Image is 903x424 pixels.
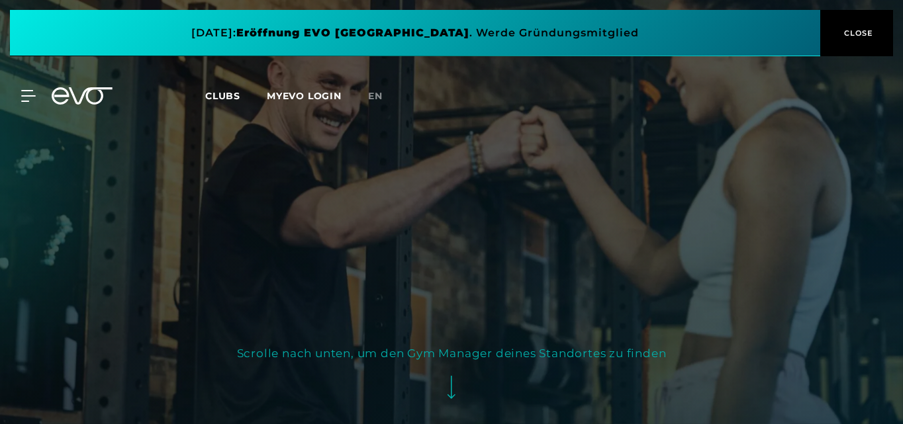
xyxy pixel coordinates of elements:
span: en [368,90,383,102]
button: Scrolle nach unten, um den Gym Manager deines Standortes zu finden [237,343,667,411]
div: Scrolle nach unten, um den Gym Manager deines Standortes zu finden [237,343,667,364]
a: Clubs [205,89,267,102]
a: MYEVO LOGIN [267,90,342,102]
a: en [368,89,399,104]
span: CLOSE [841,27,873,39]
span: Clubs [205,90,240,102]
button: CLOSE [820,10,893,56]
